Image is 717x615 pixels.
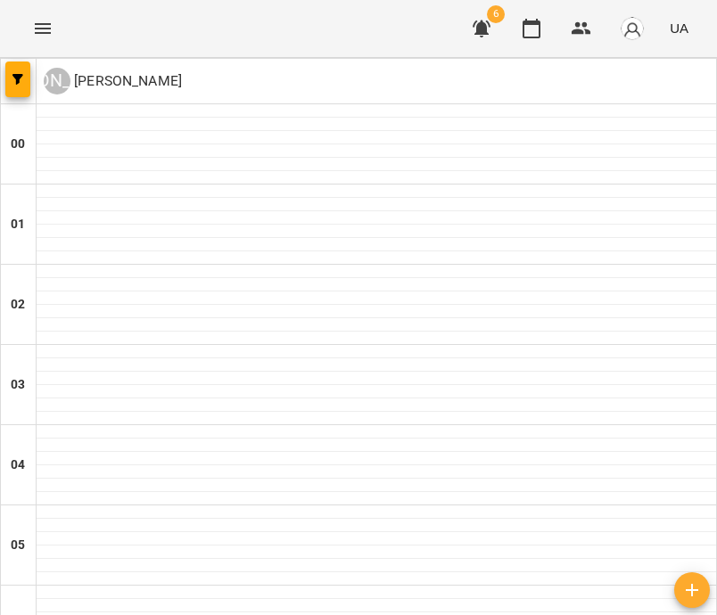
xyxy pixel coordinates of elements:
a: [PERSON_NAME] [PERSON_NAME] [44,68,182,94]
h6: 03 [11,375,25,395]
span: 6 [487,5,505,23]
button: Menu [21,7,64,50]
h6: 02 [11,295,25,315]
button: Створити урок [674,572,710,608]
span: UA [670,19,688,37]
h6: 04 [11,455,25,475]
h6: 00 [11,135,25,154]
h6: 05 [11,536,25,555]
div: Анастасія Савчук [44,68,182,94]
div: [PERSON_NAME] [44,68,70,94]
button: UA [663,12,696,45]
h6: 01 [11,215,25,234]
img: avatar_s.png [620,16,645,41]
p: [PERSON_NAME] [70,70,182,92]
